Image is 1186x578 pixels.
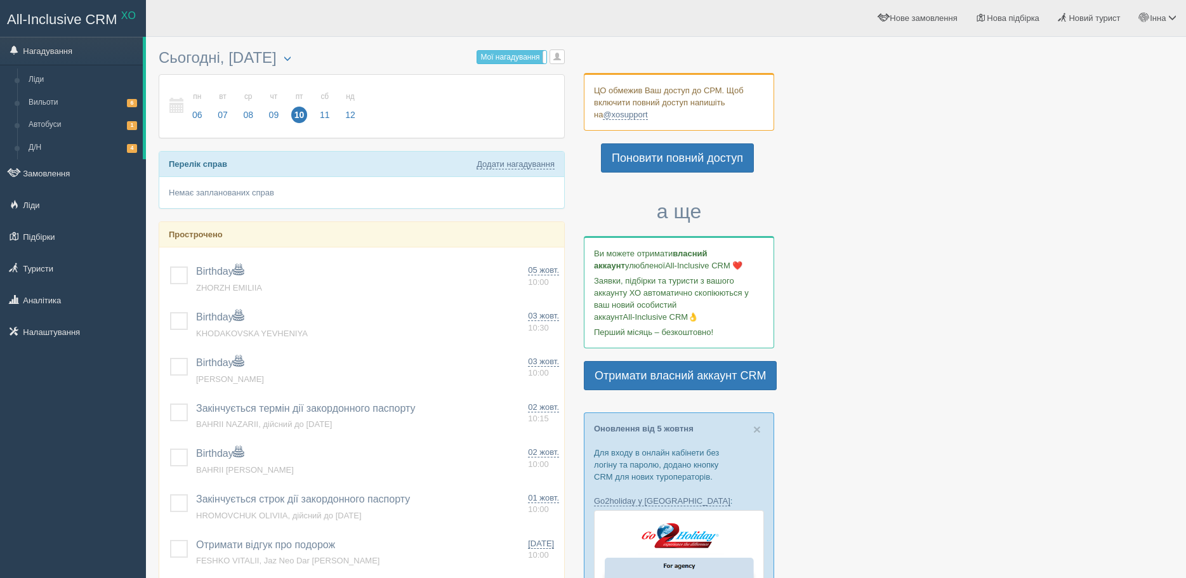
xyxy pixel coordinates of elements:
[528,402,559,425] a: 02 жовт. 10:15
[196,283,262,292] a: ZHORZH EMILIIA
[317,107,333,123] span: 11
[623,312,699,322] span: All-Inclusive CRM👌
[342,91,359,102] small: нд
[127,99,137,107] span: 6
[291,107,308,123] span: 10
[287,84,312,128] a: пт 10
[317,91,333,102] small: сб
[528,265,559,275] span: 05 жовт.
[603,110,647,120] a: @xosupport
[169,230,223,239] b: Прострочено
[753,423,761,436] button: Close
[594,496,730,506] a: Go2holiday у [GEOGRAPHIC_DATA]
[665,261,742,270] span: All-Inclusive CRM ❤️
[528,265,559,288] a: 05 жовт. 10:00
[753,422,761,437] span: ×
[291,91,308,102] small: пт
[196,448,244,459] a: Birthday
[601,143,754,173] a: Поновити повний доступ
[1069,13,1120,23] span: Новий турист
[214,107,231,123] span: 07
[196,465,294,475] a: BAHRII [PERSON_NAME]
[196,403,415,414] a: Закінчується термін дії закордонного паспорту
[159,177,564,208] div: Немає запланованих справ
[528,356,559,379] a: 03 жовт. 10:00
[594,247,764,272] p: Ви можете отримати улюбленої
[528,492,559,516] a: 01 жовт. 10:00
[528,414,549,423] span: 10:15
[594,424,694,433] a: Оновлення від 5 жовтня
[528,493,559,503] span: 01 жовт.
[266,91,282,102] small: чт
[196,266,244,277] a: Birthday
[528,402,559,412] span: 02 жовт.
[528,311,559,321] span: 03 жовт.
[594,275,764,323] p: Заявки, підбірки та туристи з вашого аккаунту ХО автоматично скопіюються у ваш новий особистий ак...
[196,329,308,338] a: KHODAKOVSKA YEVHENIYA
[594,326,764,338] p: Перший місяць – безкоштовно!
[196,556,379,565] a: FESHKO VITALII, Jaz Neo Dar [PERSON_NAME]
[313,84,337,128] a: сб 11
[528,357,559,367] span: 03 жовт.
[189,107,206,123] span: 06
[890,13,957,23] span: Нове замовлення
[1150,13,1166,23] span: Інна
[528,459,549,469] span: 10:00
[23,114,143,136] a: Автобуси1
[528,323,549,332] span: 10:30
[196,494,410,504] a: Закінчується строк дії закордонного паспорту
[594,249,708,270] b: власний аккаунт
[240,91,256,102] small: ср
[169,159,227,169] b: Перелік справ
[594,447,764,483] p: Для входу в онлайн кабінети без логіну та паролю, додано кнопку CRM для нових туроператорів.
[196,511,362,520] a: HROMOVCHUK OLIVIIA, дійсний до [DATE]
[528,539,554,549] span: [DATE]
[196,357,244,368] a: Birthday
[1,1,145,36] a: All-Inclusive CRM XO
[477,159,555,169] a: Додати нагадування
[338,84,359,128] a: нд 12
[196,539,335,550] a: Отримати відгук про подорож
[480,53,539,62] span: Мої нагадування
[584,73,774,131] div: ЦО обмежив Ваш доступ до СРМ. Щоб включити повний доступ напишіть на
[127,144,137,152] span: 4
[23,91,143,114] a: Вильоти6
[528,538,559,562] a: [DATE] 10:00
[528,368,549,378] span: 10:00
[189,91,206,102] small: пн
[7,11,117,27] span: All-Inclusive CRM
[584,361,777,390] a: Отримати власний аккаунт CRM
[342,107,359,123] span: 12
[196,419,332,429] a: BAHRII NAZARII, дійсний до [DATE]
[121,10,136,21] sup: XO
[23,136,143,159] a: Д/Н4
[594,495,764,507] p: :
[528,447,559,470] a: 02 жовт. 10:00
[196,374,264,384] a: [PERSON_NAME]
[528,447,559,457] span: 02 жовт.
[185,84,209,128] a: пн 06
[127,121,137,129] span: 1
[262,84,286,128] a: чт 09
[528,504,549,514] span: 10:00
[23,69,143,91] a: Ліди
[196,312,244,322] a: Birthday
[987,13,1039,23] span: Нова підбірка
[240,107,256,123] span: 08
[528,277,549,287] span: 10:00
[211,84,235,128] a: вт 07
[584,200,774,223] h3: а ще
[236,84,260,128] a: ср 08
